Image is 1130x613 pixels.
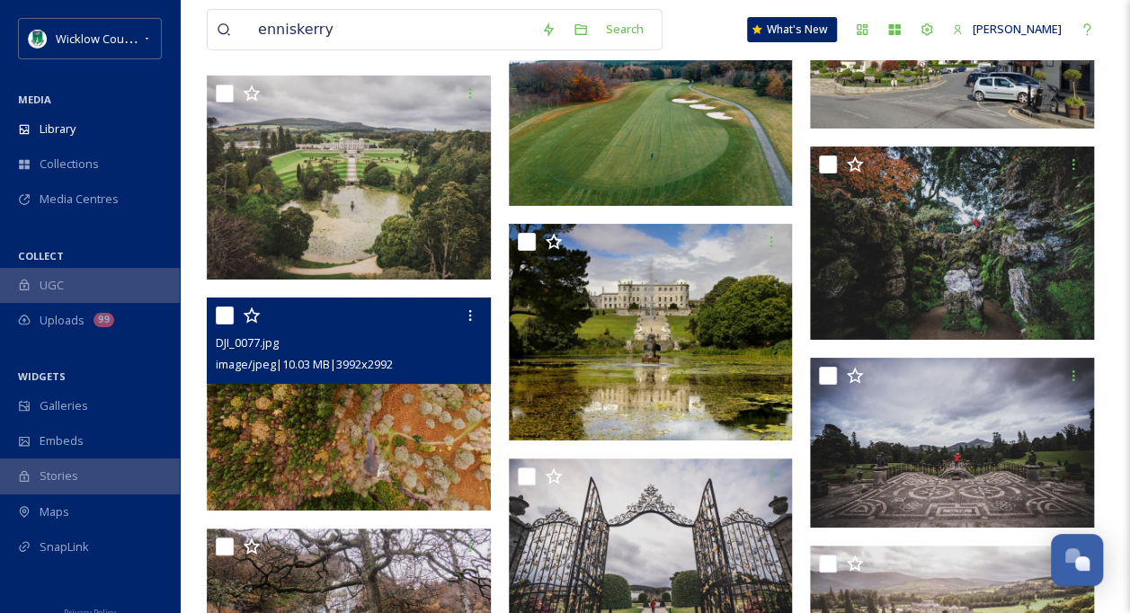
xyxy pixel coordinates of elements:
[40,277,64,294] span: UGC
[943,12,1071,47] a: [PERSON_NAME]
[40,397,88,414] span: Galleries
[747,17,837,42] a: What's New
[810,358,1099,528] img: Powerscourt6.jpg
[207,298,491,511] img: DJI_0077.jpg
[40,191,119,208] span: Media Centres
[216,356,393,372] span: image/jpeg | 10.03 MB | 3992 x 2992
[93,313,114,327] div: 99
[207,76,495,280] img: DJI_0253.jpg
[1051,534,1103,586] button: Open Chat
[40,467,78,484] span: Stories
[40,120,76,138] span: Library
[40,312,85,329] span: Uploads
[56,30,182,47] span: Wicklow County Council
[40,432,84,449] span: Embeds
[18,249,64,262] span: COLLECT
[40,155,99,173] span: Collections
[40,538,89,555] span: SnapLink
[18,369,66,383] span: WIDGETS
[216,334,279,351] span: DJI_0077.jpg
[18,93,51,106] span: MEDIA
[810,147,1099,340] img: Powerscourt4.jpg
[29,30,47,48] img: download%20(9).png
[40,503,69,520] span: Maps
[249,10,532,49] input: Search your library
[973,21,1062,37] span: [PERSON_NAME]
[597,12,653,47] div: Search
[509,224,797,440] img: Powerscourt9.jpg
